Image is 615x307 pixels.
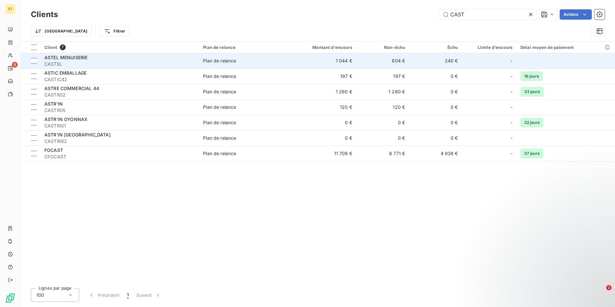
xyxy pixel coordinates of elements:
[44,153,195,160] span: CFOCAST
[413,45,458,50] div: Échu
[285,115,356,130] td: 0 €
[520,71,543,81] span: 16 jours
[203,119,236,126] div: Plan de relance
[5,4,15,14] div: ST
[356,84,409,99] td: 1 260 €
[44,101,63,107] span: ASTR'IN
[510,135,512,141] span: -
[44,55,87,60] span: ASTEL MENUISERIE
[44,92,195,98] span: CASTR02
[356,53,409,69] td: 804 €
[466,45,513,50] div: Limite d’encours
[44,61,195,67] span: CASTEL
[510,150,512,157] span: -
[203,58,236,64] div: Plan de relance
[44,107,195,114] span: CASTR05
[289,45,352,50] div: Montant d'encours
[44,70,87,76] span: ASTIC EMBALLAGE
[36,292,44,298] span: 100
[203,104,236,110] div: Plan de relance
[44,86,99,91] span: ASTRE COMMERCIAL 44
[510,104,512,110] span: -
[486,245,615,290] iframe: Intercom notifications message
[285,99,356,115] td: 120 €
[203,135,236,141] div: Plan de relance
[510,88,512,95] span: -
[409,99,462,115] td: 0 €
[409,146,462,161] td: 4 938 €
[285,84,356,99] td: 1 260 €
[44,138,195,144] span: CASTRI82
[44,76,195,83] span: CASTIC42
[409,53,462,69] td: 240 €
[60,44,66,50] span: 7
[127,292,129,298] span: 1
[44,123,195,129] span: CASTRI01
[100,26,129,36] button: Filtrer
[593,285,609,301] iframe: Intercom live chat
[520,45,611,50] div: Délai moyen de paiement
[285,130,356,146] td: 0 €
[409,84,462,99] td: 0 €
[520,149,543,158] span: 37 jours
[5,293,15,303] img: Logo LeanPay
[285,146,356,161] td: 11 709 €
[520,118,543,127] span: 32 jours
[12,62,18,68] span: 9
[510,58,512,64] span: -
[203,45,281,50] div: Plan de relance
[44,132,111,137] span: ASTR'IN [GEOGRAPHIC_DATA]
[356,115,409,130] td: 0 €
[356,99,409,115] td: 120 €
[510,73,512,79] span: -
[560,9,592,20] button: Actions
[31,26,92,36] button: [GEOGRAPHIC_DATA]
[356,130,409,146] td: 0 €
[44,116,87,122] span: ASTR'IN OYONNAX
[409,69,462,84] td: 0 €
[356,146,409,161] td: 6 771 €
[203,88,236,95] div: Plan de relance
[133,288,165,302] button: Suivant
[409,115,462,130] td: 0 €
[360,45,405,50] div: Non-échu
[123,288,133,302] button: 1
[203,73,236,79] div: Plan de relance
[285,69,356,84] td: 197 €
[285,53,356,69] td: 1 044 €
[203,150,236,157] div: Plan de relance
[356,69,409,84] td: 197 €
[510,119,512,126] span: -
[44,45,57,50] span: Client
[44,147,63,153] span: FOCAST
[520,87,544,97] span: 33 jours
[440,9,537,20] input: Rechercher
[84,288,123,302] button: Précédent
[31,9,58,20] h3: Clients
[409,130,462,146] td: 0 €
[606,285,611,290] span: 2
